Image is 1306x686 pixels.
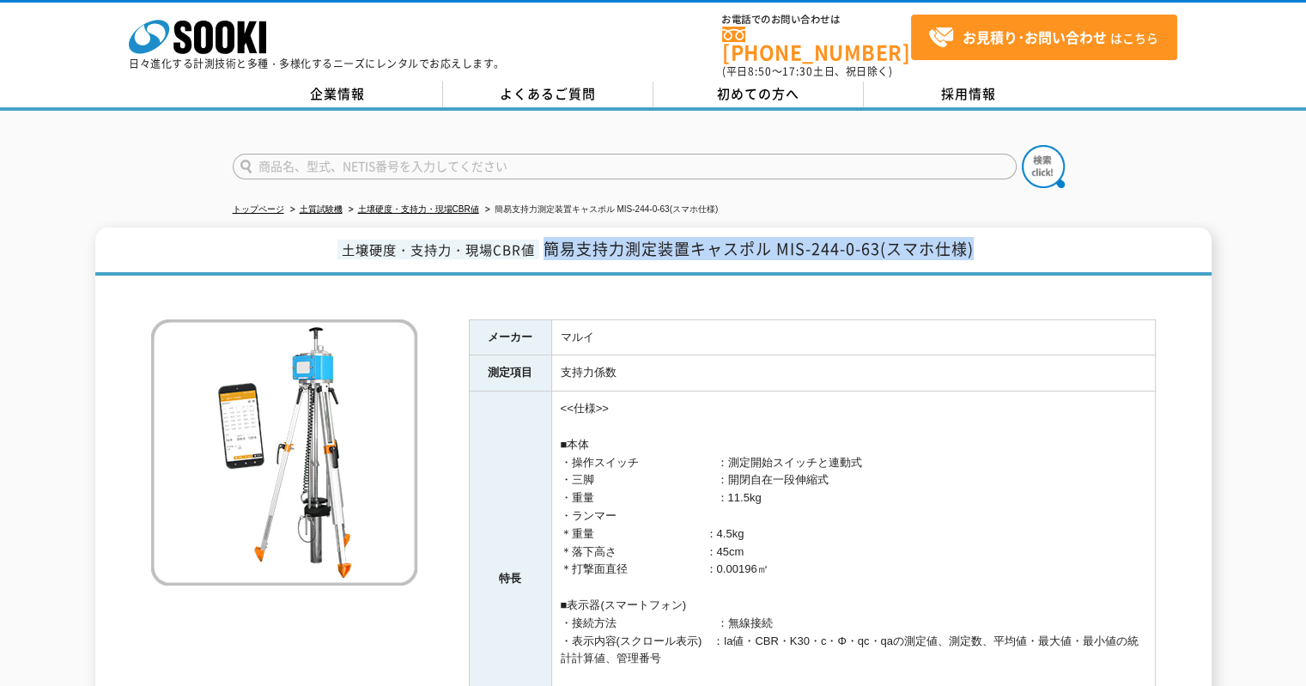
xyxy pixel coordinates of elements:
[469,319,551,355] th: メーカー
[782,64,813,79] span: 17:30
[233,204,284,214] a: トップページ
[482,201,719,219] li: 簡易支持力測定装置キャスポル MIS-244-0-63(スマホ仕様)
[544,237,974,260] span: 簡易支持力測定装置キャスポル MIS-244-0-63(スマホ仕様)
[722,15,911,25] span: お電話でのお問い合わせは
[233,82,443,107] a: 企業情報
[963,27,1107,47] strong: お見積り･お問い合わせ
[233,154,1017,179] input: 商品名、型式、NETIS番号を入力してください
[469,355,551,392] th: 測定項目
[443,82,653,107] a: よくあるご質問
[1022,145,1065,188] img: btn_search.png
[551,319,1155,355] td: マルイ
[551,355,1155,392] td: 支持力係数
[928,25,1158,51] span: はこちら
[151,319,417,586] img: 簡易支持力測定装置キャスポル MIS-244-0-63(スマホ仕様)
[722,27,911,62] a: [PHONE_NUMBER]
[748,64,772,79] span: 8:50
[864,82,1074,107] a: 採用情報
[717,84,799,103] span: 初めての方へ
[129,58,505,69] p: 日々進化する計測技術と多種・多様化するニーズにレンタルでお応えします。
[722,64,892,79] span: (平日 ～ 土日、祝日除く)
[911,15,1177,60] a: お見積り･お問い合わせはこちら
[337,240,539,259] span: 土壌硬度・支持力・現場CBR値
[300,204,343,214] a: 土質試験機
[653,82,864,107] a: 初めての方へ
[358,204,479,214] a: 土壌硬度・支持力・現場CBR値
